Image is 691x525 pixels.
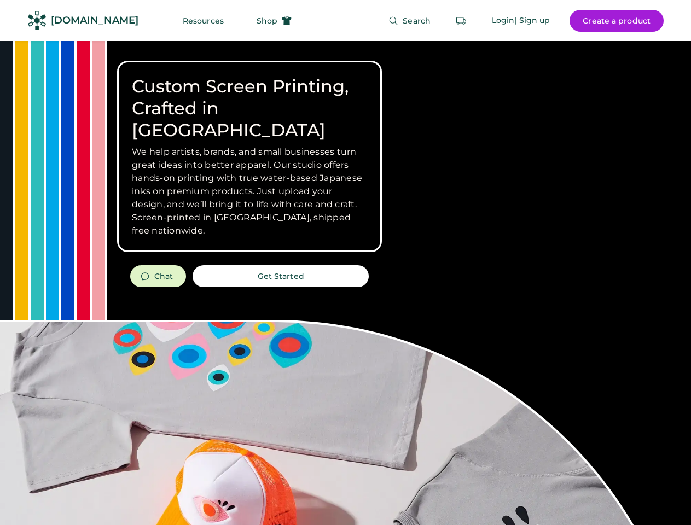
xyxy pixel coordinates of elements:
[243,10,305,32] button: Shop
[403,17,431,25] span: Search
[170,10,237,32] button: Resources
[492,15,515,26] div: Login
[130,265,186,287] button: Chat
[27,11,47,30] img: Rendered Logo - Screens
[375,10,444,32] button: Search
[132,75,367,141] h1: Custom Screen Printing, Crafted in [GEOGRAPHIC_DATA]
[51,14,138,27] div: [DOMAIN_NAME]
[132,145,367,237] h3: We help artists, brands, and small businesses turn great ideas into better apparel. Our studio of...
[193,265,369,287] button: Get Started
[450,10,472,32] button: Retrieve an order
[257,17,277,25] span: Shop
[570,10,664,32] button: Create a product
[514,15,550,26] div: | Sign up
